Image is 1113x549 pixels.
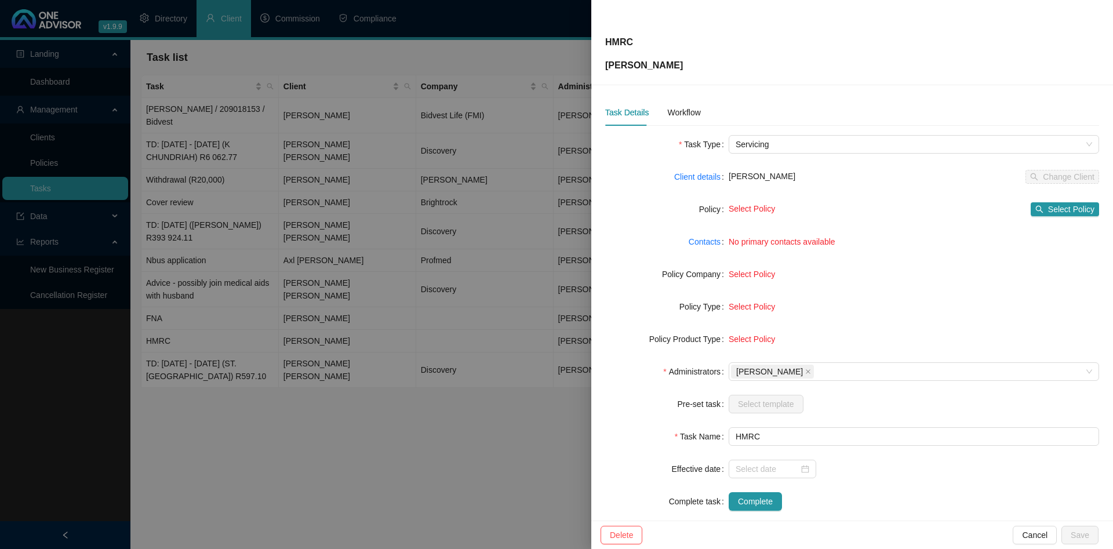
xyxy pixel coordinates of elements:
span: Servicing [736,136,1092,153]
label: Pre-set task [677,395,729,413]
button: Select Policy [1031,202,1099,216]
span: Select Policy [729,302,775,311]
div: Workflow [667,106,700,119]
label: Task Type [679,135,729,154]
label: Complete task [669,492,729,511]
label: Policy Type [679,297,729,316]
label: Policy Company [662,265,729,283]
span: Delete [610,529,633,541]
button: Change Client [1025,170,1099,184]
label: Task Name [675,427,729,446]
div: Task Details [605,106,649,119]
label: Administrators [663,362,729,381]
span: Cancel [1022,529,1047,541]
span: [PERSON_NAME] [729,172,795,181]
button: Save [1061,526,1099,544]
a: Contacts [689,235,721,248]
button: Select template [729,395,803,413]
button: Complete [729,492,782,511]
input: Select date [736,463,799,475]
span: Marc Bormann [731,365,814,379]
label: Policy [699,200,729,219]
span: No primary contacts available [729,237,835,246]
span: close [805,369,811,375]
p: [PERSON_NAME] [605,59,683,72]
span: [PERSON_NAME] [736,365,803,378]
span: Select Policy [729,204,775,213]
a: Client details [674,170,721,183]
button: Delete [601,526,642,544]
span: Select Policy [1048,203,1094,216]
label: Effective date [672,460,729,478]
label: Policy Product Type [649,330,729,348]
button: Cancel [1013,526,1057,544]
span: Select Policy [729,335,775,344]
span: Complete [738,495,773,508]
span: Select Policy [729,270,775,279]
p: HMRC [605,35,683,49]
span: search [1035,205,1043,213]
